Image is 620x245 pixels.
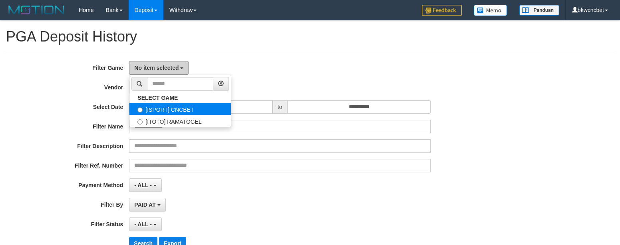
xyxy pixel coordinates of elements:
[134,65,179,71] span: No item selected
[272,100,288,114] span: to
[129,115,231,127] label: [ITOTO] RAMATOGEL
[474,5,507,16] img: Button%20Memo.svg
[137,107,143,113] input: [ISPORT] CNCBET
[134,221,152,227] span: - ALL -
[6,4,67,16] img: MOTION_logo.png
[129,61,189,75] button: No item selected
[129,178,161,192] button: - ALL -
[137,95,178,101] b: SELECT GAME
[134,182,152,188] span: - ALL -
[129,103,231,115] label: [ISPORT] CNCBET
[519,5,559,16] img: panduan.png
[137,119,143,124] input: [ITOTO] RAMATOGEL
[134,202,155,208] span: PAID AT
[129,198,165,211] button: PAID AT
[6,29,614,45] h1: PGA Deposit History
[129,93,231,103] a: SELECT GAME
[129,217,161,231] button: - ALL -
[422,5,462,16] img: Feedback.jpg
